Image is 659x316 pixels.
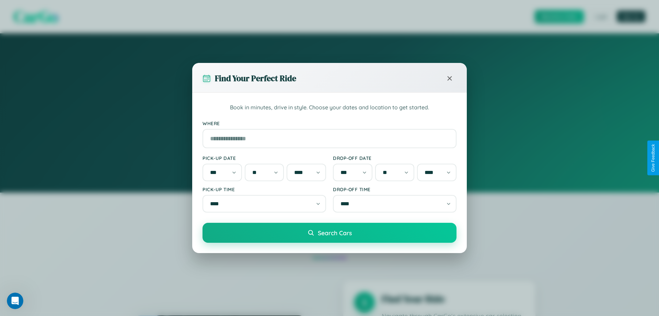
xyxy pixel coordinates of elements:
label: Where [203,120,456,126]
label: Drop-off Date [333,155,456,161]
h3: Find Your Perfect Ride [215,73,296,84]
span: Search Cars [318,229,352,237]
p: Book in minutes, drive in style. Choose your dates and location to get started. [203,103,456,112]
label: Pick-up Date [203,155,326,161]
button: Search Cars [203,223,456,243]
label: Pick-up Time [203,186,326,192]
label: Drop-off Time [333,186,456,192]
